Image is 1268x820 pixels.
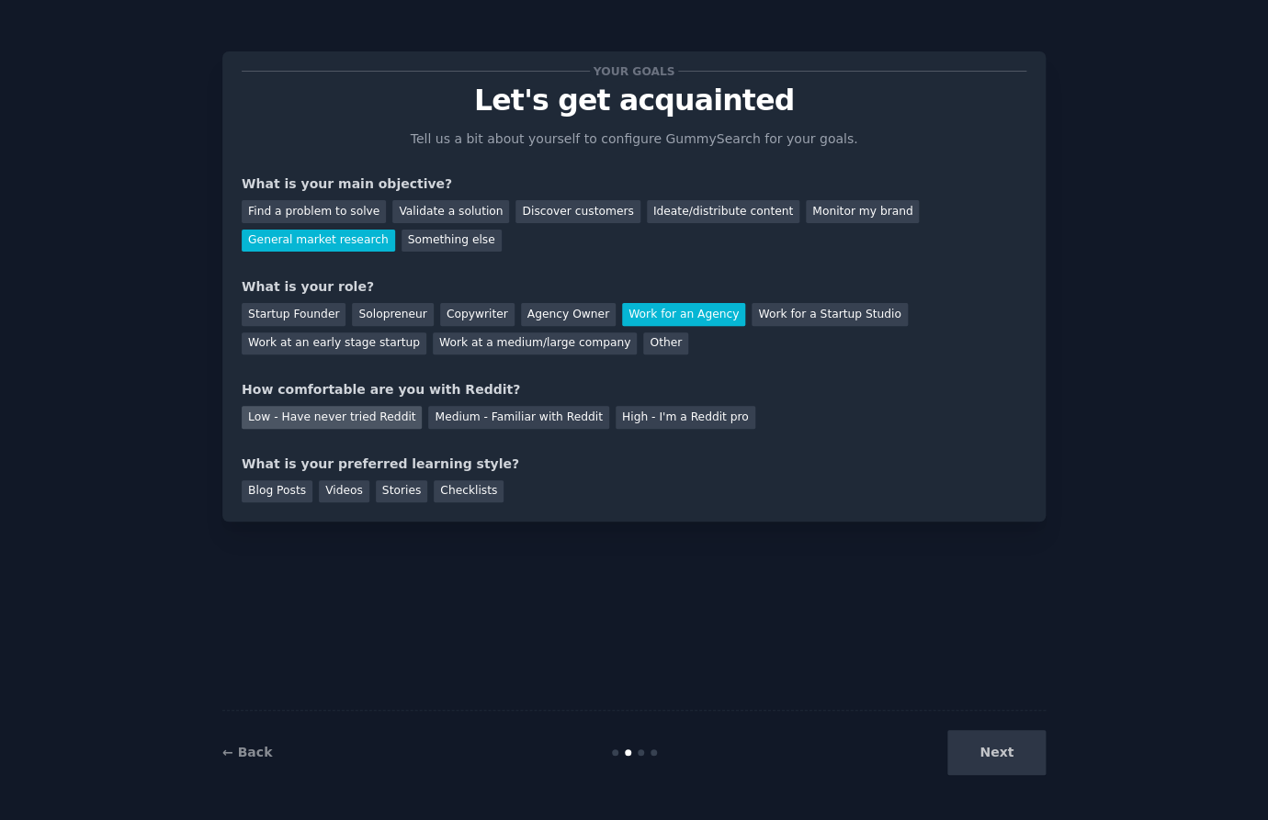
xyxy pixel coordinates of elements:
div: Discover customers [515,200,640,223]
a: ← Back [222,745,272,759]
div: Other [643,332,688,355]
div: Solopreneur [352,303,433,326]
div: Low - Have never tried Reddit [242,406,422,429]
div: Videos [319,480,369,503]
div: Work for a Startup Studio [752,303,907,326]
div: Stories [376,480,427,503]
p: Let's get acquainted [242,84,1026,117]
div: High - I'm a Reddit pro [616,406,755,429]
div: General market research [242,230,395,253]
div: What is your preferred learning style? [242,455,1026,474]
div: Work for an Agency [622,303,745,326]
div: Copywriter [440,303,515,326]
div: Medium - Familiar with Reddit [428,406,608,429]
div: Checklists [434,480,504,503]
div: How comfortable are you with Reddit? [242,380,1026,399]
div: Work at a medium/large company [433,332,637,355]
div: What is your role? [242,277,1026,297]
div: Validate a solution [392,200,509,223]
span: Your goals [590,62,678,81]
div: Monitor my brand [806,200,919,223]
div: What is your main objective? [242,174,1026,194]
div: Startup Founder [242,303,345,326]
div: Blog Posts [242,480,312,503]
p: Tell us a bit about yourself to configure GummySearch for your goals. [402,129,866,149]
div: Find a problem to solve [242,200,386,223]
div: Ideate/distribute content [647,200,799,223]
div: Agency Owner [521,303,616,326]
div: Something else [402,230,502,253]
div: Work at an early stage startup [242,332,426,355]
